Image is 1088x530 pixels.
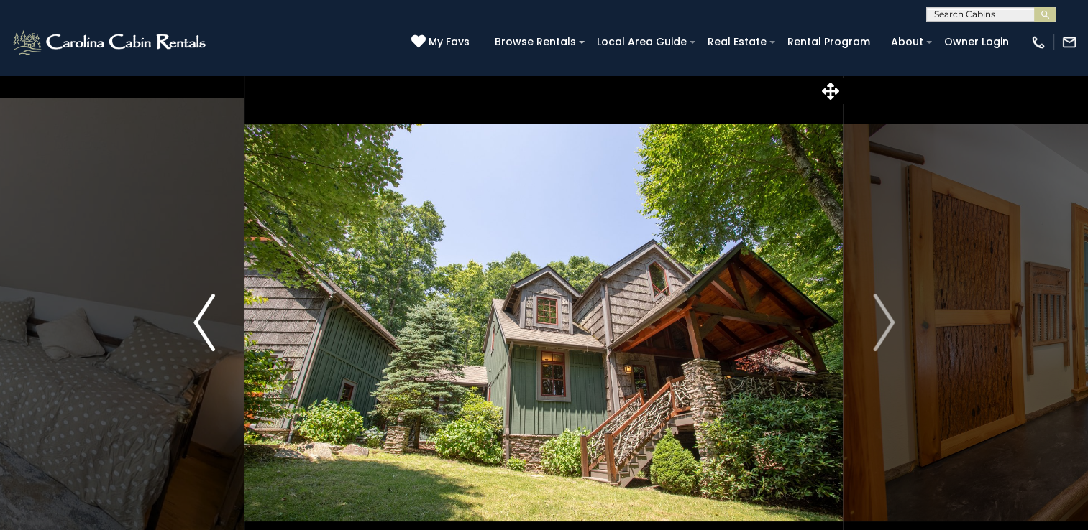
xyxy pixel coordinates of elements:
a: Rental Program [780,31,877,53]
a: Owner Login [937,31,1016,53]
img: arrow [873,294,895,351]
img: arrow [193,294,215,351]
a: Browse Rentals [488,31,583,53]
a: My Favs [411,34,473,50]
img: White-1-2.png [11,28,210,57]
img: mail-regular-white.png [1061,34,1077,50]
span: My Favs [429,34,470,50]
a: Real Estate [700,31,774,53]
a: About [884,31,931,53]
img: phone-regular-white.png [1030,34,1046,50]
a: Local Area Guide [590,31,694,53]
